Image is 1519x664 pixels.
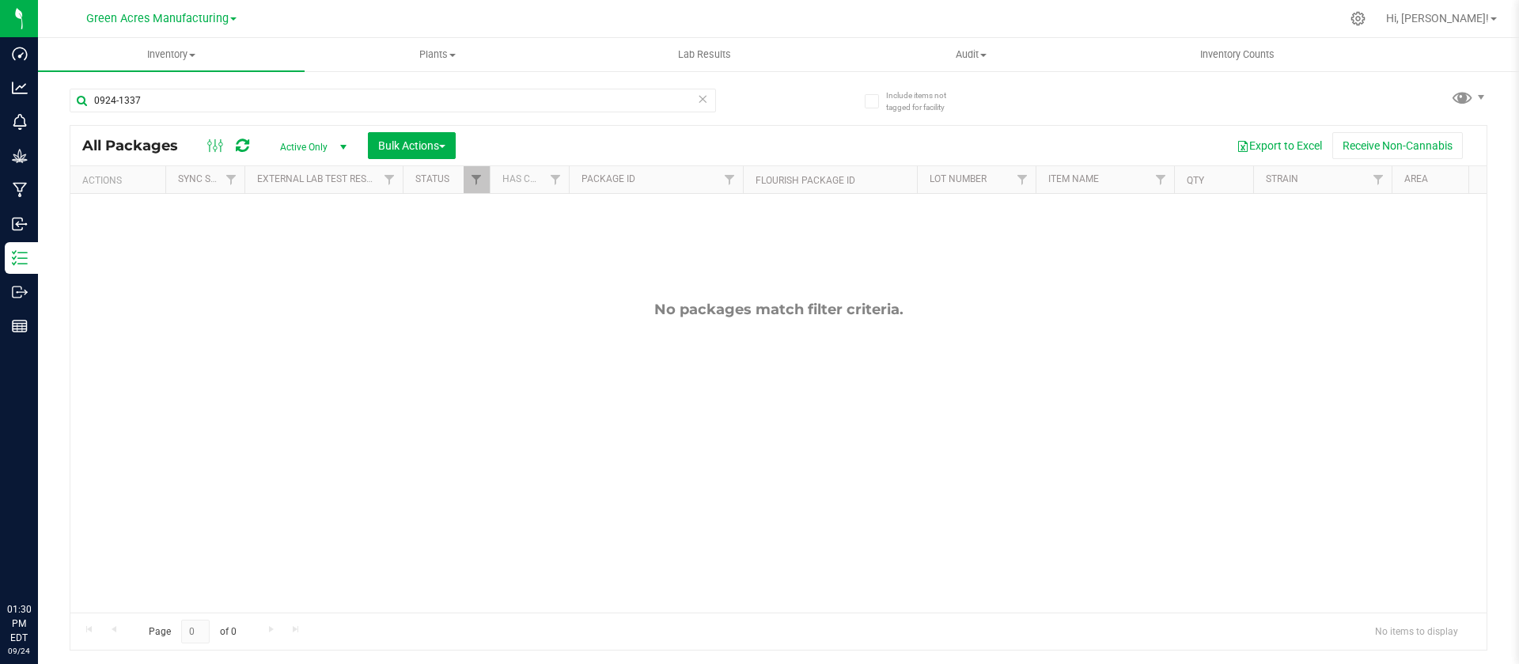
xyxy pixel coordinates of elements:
[82,175,159,186] div: Actions
[12,80,28,96] inline-svg: Analytics
[838,38,1104,71] a: Audit
[70,301,1487,318] div: No packages match filter criteria.
[886,89,965,113] span: Include items not tagged for facility
[1148,166,1174,193] a: Filter
[1332,132,1463,159] button: Receive Non-Cannabis
[86,12,229,25] span: Green Acres Manufacturing
[1404,173,1428,184] a: Area
[12,46,28,62] inline-svg: Dashboard
[7,645,31,657] p: 09/24
[12,284,28,300] inline-svg: Outbound
[12,148,28,164] inline-svg: Grow
[1048,173,1099,184] a: Item Name
[7,602,31,645] p: 01:30 PM EDT
[305,38,571,71] a: Plants
[305,47,570,62] span: Plants
[464,166,490,193] a: Filter
[1010,166,1036,193] a: Filter
[38,38,305,71] a: Inventory
[717,166,743,193] a: Filter
[218,166,244,193] a: Filter
[756,175,855,186] a: Flourish Package ID
[82,137,194,154] span: All Packages
[1187,175,1204,186] a: Qty
[368,132,456,159] button: Bulk Actions
[12,250,28,266] inline-svg: Inventory
[377,166,403,193] a: Filter
[1386,12,1489,25] span: Hi, [PERSON_NAME]!
[543,166,569,193] a: Filter
[1348,11,1368,26] div: Manage settings
[70,89,716,112] input: Search Package ID, Item Name, SKU, Lot or Part Number...
[1366,166,1392,193] a: Filter
[1362,620,1471,643] span: No items to display
[697,89,708,109] span: Clear
[12,182,28,198] inline-svg: Manufacturing
[657,47,752,62] span: Lab Results
[135,620,249,644] span: Page of 0
[178,173,239,184] a: Sync Status
[1179,47,1296,62] span: Inventory Counts
[415,173,449,184] a: Status
[12,114,28,130] inline-svg: Monitoring
[1266,173,1298,184] a: Strain
[12,318,28,334] inline-svg: Reports
[1226,132,1332,159] button: Export to Excel
[47,535,66,554] iframe: Resource center unread badge
[12,216,28,232] inline-svg: Inbound
[1104,38,1371,71] a: Inventory Counts
[581,173,635,184] a: Package ID
[571,38,838,71] a: Lab Results
[839,47,1104,62] span: Audit
[378,139,445,152] span: Bulk Actions
[38,47,305,62] span: Inventory
[16,537,63,585] iframe: Resource center
[257,173,381,184] a: External Lab Test Result
[930,173,987,184] a: Lot Number
[490,166,569,194] th: Has COA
